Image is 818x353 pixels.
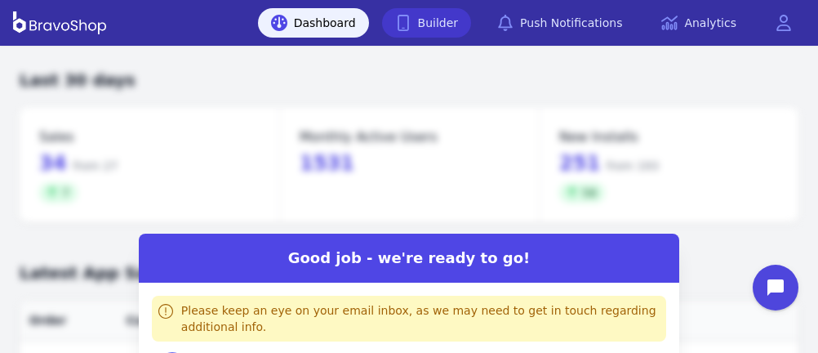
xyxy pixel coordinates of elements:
a: Push Notifications [484,8,635,38]
a: Builder [382,8,472,38]
a: Dashboard [258,8,369,38]
a: Analytics [648,8,749,38]
div: Please keep an eye on your email inbox, as we may need to get in touch regarding additional info. [181,302,660,335]
h2: Good job - we're ready to go! [139,247,679,270]
img: BravoShop [13,11,106,34]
